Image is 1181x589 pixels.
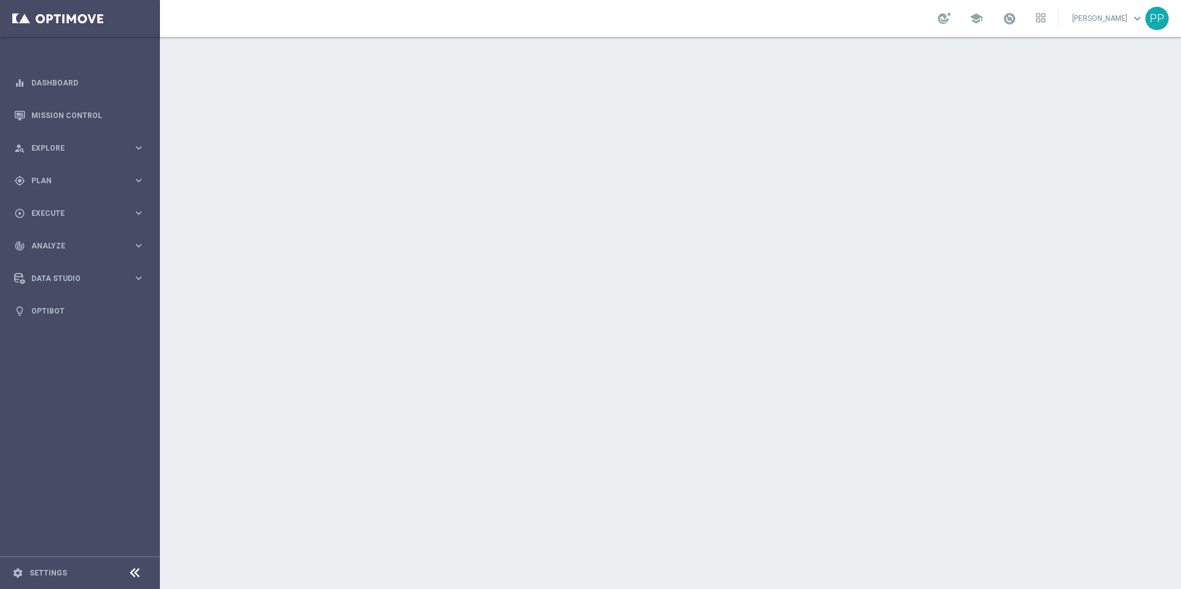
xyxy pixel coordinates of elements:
[31,210,133,217] span: Execute
[30,569,67,577] a: Settings
[31,242,133,250] span: Analyze
[14,175,133,186] div: Plan
[133,240,145,251] i: keyboard_arrow_right
[14,294,145,327] div: Optibot
[14,66,145,99] div: Dashboard
[1145,7,1169,30] div: PP
[14,99,145,132] div: Mission Control
[31,144,133,152] span: Explore
[14,208,25,219] i: play_circle_outline
[14,111,145,121] button: Mission Control
[969,12,983,25] span: school
[14,306,25,317] i: lightbulb
[14,77,25,89] i: equalizer
[31,177,133,184] span: Plan
[14,306,145,316] button: lightbulb Optibot
[31,66,145,99] a: Dashboard
[31,294,145,327] a: Optibot
[14,143,133,154] div: Explore
[14,143,145,153] button: person_search Explore keyboard_arrow_right
[1131,12,1144,25] span: keyboard_arrow_down
[14,240,133,251] div: Analyze
[14,240,25,251] i: track_changes
[14,175,25,186] i: gps_fixed
[14,78,145,88] button: equalizer Dashboard
[133,175,145,186] i: keyboard_arrow_right
[14,143,25,154] i: person_search
[14,176,145,186] button: gps_fixed Plan keyboard_arrow_right
[133,207,145,219] i: keyboard_arrow_right
[14,208,145,218] button: play_circle_outline Execute keyboard_arrow_right
[133,272,145,284] i: keyboard_arrow_right
[31,99,145,132] a: Mission Control
[1071,9,1145,28] a: [PERSON_NAME]keyboard_arrow_down
[14,273,133,284] div: Data Studio
[14,241,145,251] button: track_changes Analyze keyboard_arrow_right
[14,208,133,219] div: Execute
[133,142,145,154] i: keyboard_arrow_right
[12,567,23,579] i: settings
[14,274,145,283] button: Data Studio keyboard_arrow_right
[31,275,133,282] span: Data Studio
